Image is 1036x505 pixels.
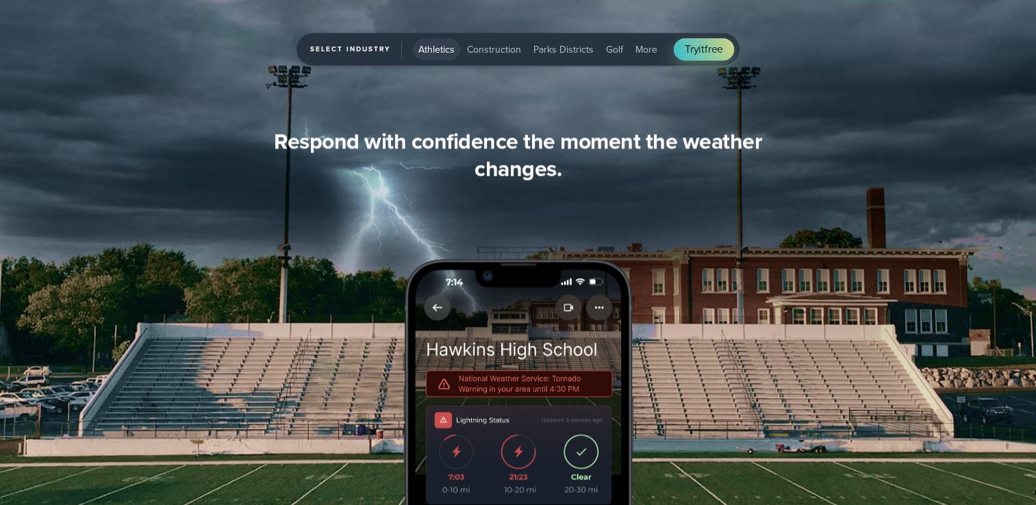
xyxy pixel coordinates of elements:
[533,42,594,57] span: Parks Districts
[413,38,460,60] button: Athletics
[630,38,663,60] button: More
[462,38,527,60] button: Construction
[310,41,402,57] span: Select Industry
[674,38,734,60] a: Tryitfree
[606,42,623,57] span: Golf
[601,38,629,60] button: Golf
[255,127,781,182] h3: Respond with confidence the moment the weather changes.
[528,38,599,60] button: Parks Districts
[635,42,657,57] span: More
[685,41,723,57] span: Try free
[698,41,705,57] span: it
[467,42,521,57] span: Construction
[418,42,455,57] span: Athletics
